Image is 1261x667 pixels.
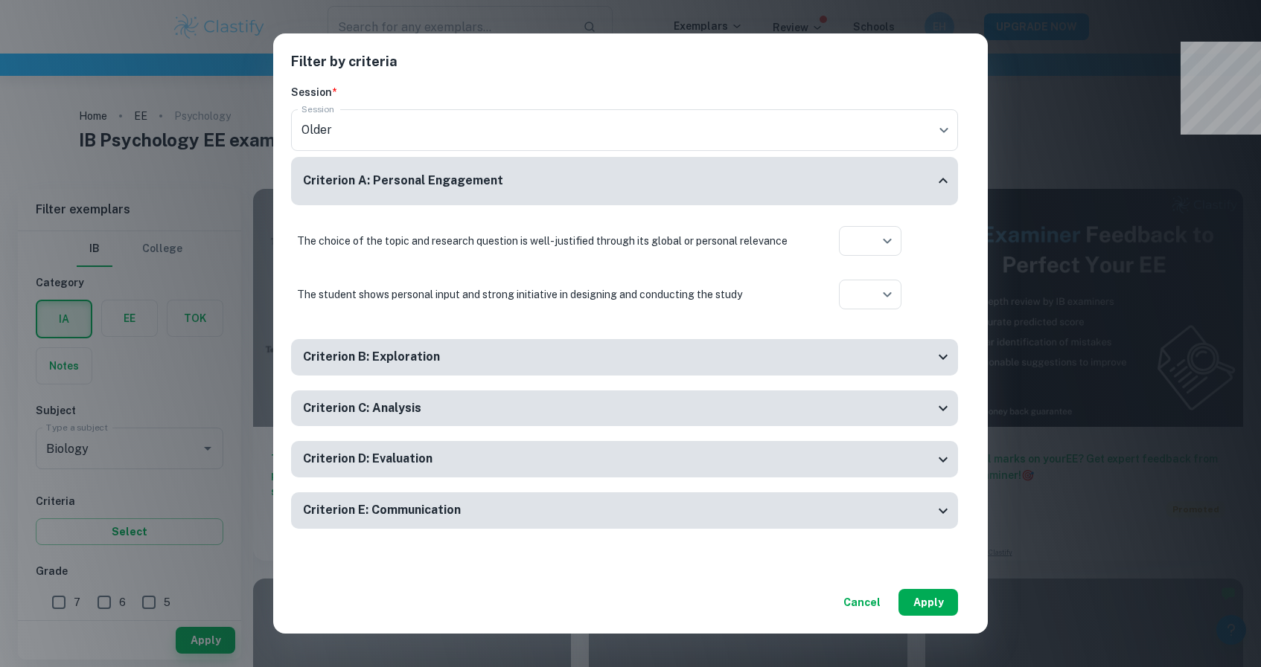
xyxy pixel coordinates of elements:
[898,589,958,616] button: Apply
[303,450,432,468] h6: Criterion D: Evaluation
[291,51,970,84] h2: Filter by criteria
[837,589,887,616] button: Cancel
[291,84,958,100] h6: Session
[291,390,958,427] div: Criterion C: Analysis
[291,339,958,376] div: Criterion B: Exploration
[297,286,788,303] p: The student shows personal input and strong initiative in designing and conducting the study
[291,492,958,529] div: Criterion E: Communication
[303,501,461,520] h6: Criterion E: Communication
[291,441,958,477] div: Criterion D: Evaluation
[297,233,788,249] p: The choice of the topic and research question is well-justified through its global or personal re...
[303,172,503,190] h6: Criterion A: Personal Engagement
[301,103,334,115] label: Session
[291,157,958,205] div: Criterion A: Personal Engagement
[303,348,440,367] h6: Criterion B: Exploration
[303,399,421,418] h6: Criterion C: Analysis
[291,109,958,151] div: Older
